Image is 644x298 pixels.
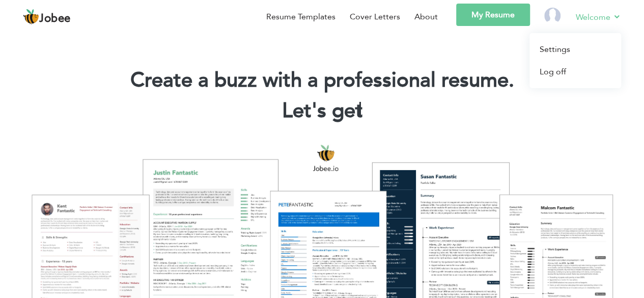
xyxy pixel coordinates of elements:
[576,11,621,23] a: Welcome
[456,4,530,26] a: My Resume
[332,97,363,125] span: get
[15,98,629,124] h2: Let's
[350,11,400,23] a: Cover Letters
[23,9,39,25] img: jobee.io
[358,97,362,125] span: |
[529,61,621,83] a: Log off
[414,11,438,23] a: About
[529,38,621,61] a: Settings
[15,67,629,94] h1: Create a buzz with a professional resume.
[39,13,71,24] span: Jobee
[544,8,561,24] img: Profile Img
[23,9,71,25] a: Jobee
[266,11,335,23] a: Resume Templates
